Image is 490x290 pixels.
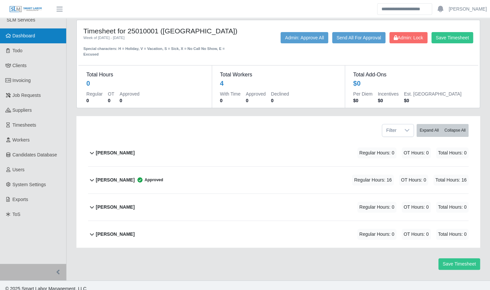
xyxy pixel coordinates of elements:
[86,79,90,88] div: 0
[353,91,372,97] dt: Per Diem
[13,107,32,113] span: Suppliers
[436,229,468,240] span: Total Hours: 0
[404,97,462,104] dd: $0
[119,97,139,104] dd: 0
[9,6,42,13] img: SLM Logo
[332,32,385,43] button: Send All For Approval
[378,97,399,104] dd: $0
[13,167,25,172] span: Users
[357,202,396,213] span: Regular Hours: 0
[417,124,468,137] div: bulk actions
[88,167,468,193] button: [PERSON_NAME] Approved Regular Hours: 16 OT Hours: 0 Total Hours: 16
[394,35,423,40] span: Admin: Lock
[96,231,135,238] b: [PERSON_NAME]
[13,33,35,38] span: Dashboard
[357,147,396,158] span: Regular Hours: 0
[88,221,468,248] button: [PERSON_NAME] Regular Hours: 0 OT Hours: 0 Total Hours: 0
[402,147,431,158] span: OT Hours: 0
[436,147,468,158] span: Total Hours: 0
[404,91,462,97] dt: Est. [GEOGRAPHIC_DATA]
[13,93,41,98] span: Job Requests
[13,137,30,143] span: Workers
[382,124,400,137] span: Filter
[220,97,241,104] dd: 0
[417,124,442,137] button: Expand All
[119,91,139,97] dt: Approved
[246,97,266,104] dd: 0
[96,204,135,211] b: [PERSON_NAME]
[135,177,163,183] span: Approved
[399,175,428,186] span: OT Hours: 0
[13,63,27,68] span: Clients
[108,97,114,104] dd: 0
[13,48,22,53] span: Todo
[246,91,266,97] dt: Approved
[13,122,36,128] span: Timesheets
[13,152,57,157] span: Candidates Database
[13,212,21,217] span: ToS
[271,91,289,97] dt: Declined
[108,91,114,97] dt: OT
[86,97,103,104] dd: 0
[378,91,399,97] dt: Incentives
[7,17,35,22] span: SLM Services
[281,32,328,43] button: Admin: Approve All
[96,177,135,184] b: [PERSON_NAME]
[352,175,394,186] span: Regular Hours: 16
[353,97,372,104] dd: $0
[13,78,31,83] span: Invoicing
[402,229,431,240] span: OT Hours: 0
[377,3,432,15] input: Search
[83,41,240,57] div: Special characters: H = Holiday, V = Vacation, S = Sick, X = No Call No Show, E = Excused
[220,79,224,88] div: 4
[353,79,360,88] div: $0
[433,175,468,186] span: Total Hours: 16
[86,91,103,97] dt: Regular
[86,71,204,79] dt: Total Hours
[353,71,470,79] dt: Total Add-Ons
[441,124,468,137] button: Collapse All
[13,197,28,202] span: Exports
[96,149,135,156] b: [PERSON_NAME]
[13,182,46,187] span: System Settings
[431,32,473,43] button: Save Timesheet
[271,97,289,104] dd: 0
[438,258,480,270] button: Save Timesheet
[389,32,427,43] button: Admin: Lock
[402,202,431,213] span: OT Hours: 0
[436,202,468,213] span: Total Hours: 0
[88,140,468,166] button: [PERSON_NAME] Regular Hours: 0 OT Hours: 0 Total Hours: 0
[220,71,337,79] dt: Total Workers
[88,194,468,221] button: [PERSON_NAME] Regular Hours: 0 OT Hours: 0 Total Hours: 0
[83,35,240,41] div: Week of [DATE] - [DATE]
[83,27,240,35] h4: Timesheet for 25010001 ([GEOGRAPHIC_DATA])
[449,6,487,13] a: [PERSON_NAME]
[220,91,241,97] dt: With Time
[357,229,396,240] span: Regular Hours: 0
